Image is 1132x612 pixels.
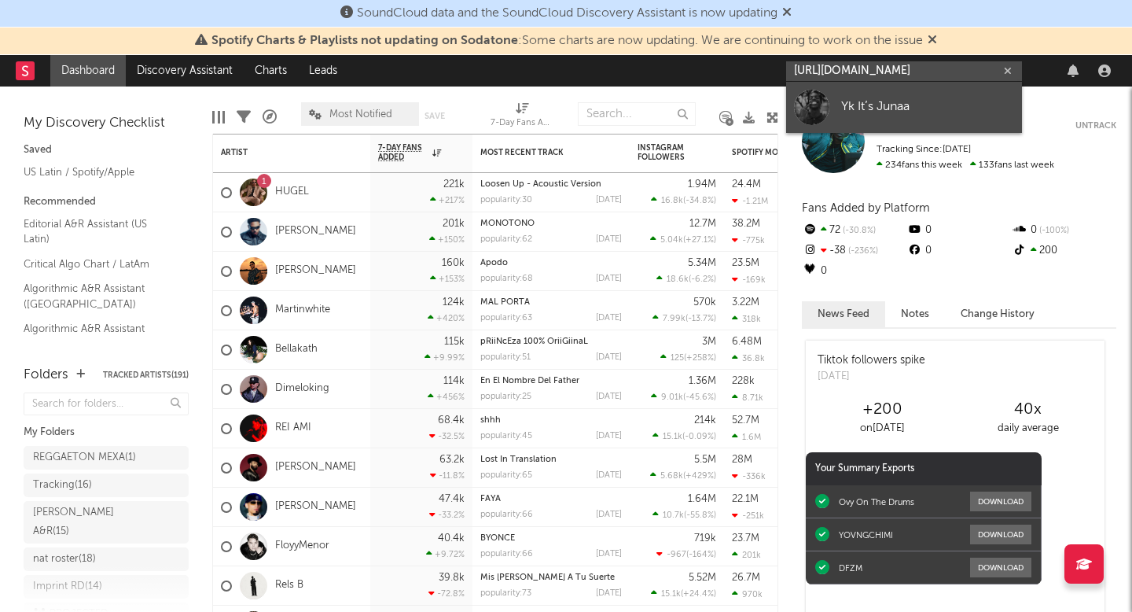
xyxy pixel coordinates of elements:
[24,320,173,352] a: Algorithmic A&R Assistant ([GEOGRAPHIC_DATA])
[480,455,622,464] div: Lost In Translation
[275,382,329,396] a: Dimeloking
[275,343,318,356] a: Bellakath
[685,472,714,481] span: +429 %
[651,588,716,599] div: ( )
[596,511,622,519] div: [DATE]
[1037,227,1069,235] span: -100 %
[424,352,465,363] div: +9.99 %
[33,448,136,467] div: REGGAETON MEXA ( 1 )
[480,589,531,598] div: popularity: 73
[732,455,752,465] div: 28M
[428,313,465,323] div: +420 %
[688,494,716,504] div: 1.64M
[275,540,329,553] a: FloyyMenor
[906,220,1011,241] div: 0
[596,314,622,323] div: [DATE]
[480,534,622,543] div: BYONCE
[810,400,955,419] div: +200
[578,102,696,126] input: Search...
[596,550,622,559] div: [DATE]
[211,35,923,47] span: : Some charts are now updating. We are continuing to work on the issue
[1012,241,1116,261] div: 200
[24,575,189,599] a: Imprint RD(14)
[650,234,716,245] div: ( )
[443,297,465,308] div: 124k
[839,529,893,540] div: YOVNGCHIMI
[103,371,189,379] button: Tracked Artists(191)
[429,234,465,245] div: +150 %
[430,274,465,284] div: +153 %
[732,589,763,599] div: 970k
[732,148,850,157] div: Spotify Monthly Listeners
[24,114,189,133] div: My Discovery Checklist
[480,416,501,425] a: shhh
[426,549,465,559] div: +9.72 %
[24,280,173,312] a: Algorithmic A&R Assistant ([GEOGRAPHIC_DATA])
[480,432,532,441] div: popularity: 45
[275,579,303,592] a: Rels B
[955,400,1101,419] div: 40 x
[732,471,766,481] div: -336k
[430,470,465,481] div: -11.8 %
[596,393,622,401] div: [DATE]
[443,376,465,386] div: 114k
[480,377,579,385] a: En El Nombre Del Father
[688,258,716,268] div: 5.34M
[24,501,189,544] a: [PERSON_NAME] A&R(15)
[786,82,1022,133] a: Yk It’s Junaa
[443,179,465,190] div: 221k
[693,297,716,308] div: 570k
[480,259,622,267] div: Apodo
[732,196,768,206] div: -1.21M
[24,423,189,442] div: My Folders
[732,353,765,363] div: 36.8k
[663,511,684,520] span: 10.7k
[732,393,763,403] div: 8.71k
[661,197,683,205] span: 16.8k
[945,301,1050,327] button: Change History
[378,143,428,162] span: 7-Day Fans Added
[661,393,683,402] span: 9.01k
[33,503,144,541] div: [PERSON_NAME] A&R ( 15 )
[810,419,955,438] div: on [DATE]
[650,470,716,481] div: ( )
[671,354,684,363] span: 125
[275,461,356,474] a: [PERSON_NAME]
[694,415,716,426] div: 214k
[491,94,553,140] div: 7-Day Fans Added (7-Day Fans Added)
[689,551,714,559] span: -164 %
[24,547,189,571] a: nat roster(18)
[1075,118,1116,134] button: Untrack
[667,275,689,284] span: 18.6k
[1012,220,1116,241] div: 0
[663,433,682,441] span: 15.1k
[275,304,330,317] a: Martinwhite
[732,432,761,442] div: 1.6M
[596,471,622,480] div: [DATE]
[480,573,615,582] a: Mis [PERSON_NAME] A Tu Suerte
[480,393,531,401] div: popularity: 25
[596,196,622,205] div: [DATE]
[732,219,760,229] div: 38.2M
[877,160,962,170] span: 234 fans this week
[24,256,173,273] a: Critical Algo Chart / LatAm
[686,354,714,363] span: +258 %
[298,55,348,87] a: Leads
[906,241,1011,261] div: 0
[685,393,714,402] span: -45.6 %
[660,472,683,481] span: 5.68k
[652,510,716,520] div: ( )
[480,455,557,464] a: Lost In Translation
[596,589,622,598] div: [DATE]
[667,551,686,559] span: -967
[480,353,531,362] div: popularity: 51
[732,494,759,504] div: 22.1M
[24,141,189,160] div: Saved
[802,241,906,261] div: -38
[732,376,755,386] div: 228k
[688,179,716,190] div: 1.94M
[428,392,465,402] div: +456 %
[126,55,244,87] a: Discovery Assistant
[732,533,759,544] div: 23.7M
[430,195,465,205] div: +217 %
